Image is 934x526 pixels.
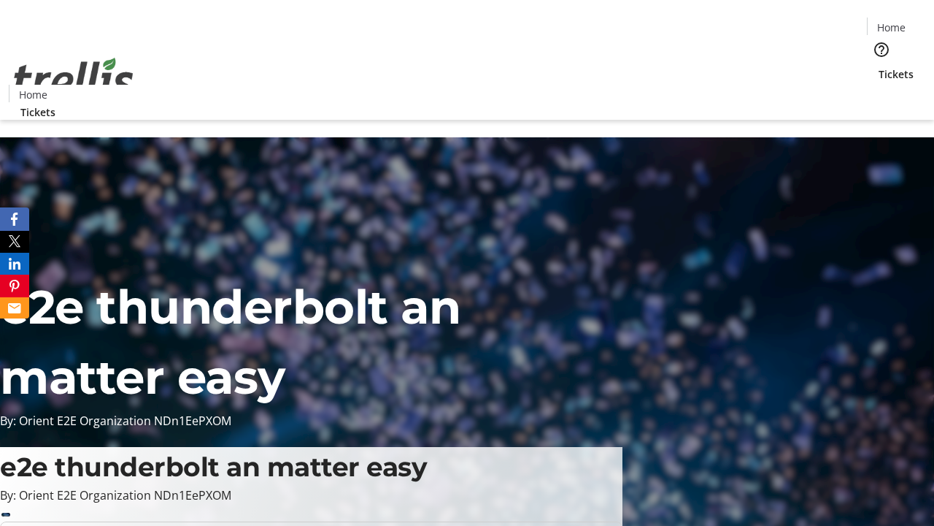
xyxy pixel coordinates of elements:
button: Help [867,35,896,64]
a: Home [9,87,56,102]
span: Tickets [879,66,914,82]
span: Home [19,87,47,102]
button: Cart [867,82,896,111]
a: Home [868,20,914,35]
a: Tickets [9,104,67,120]
span: Tickets [20,104,55,120]
a: Tickets [867,66,925,82]
img: Orient E2E Organization NDn1EePXOM's Logo [9,42,139,115]
span: Home [877,20,906,35]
